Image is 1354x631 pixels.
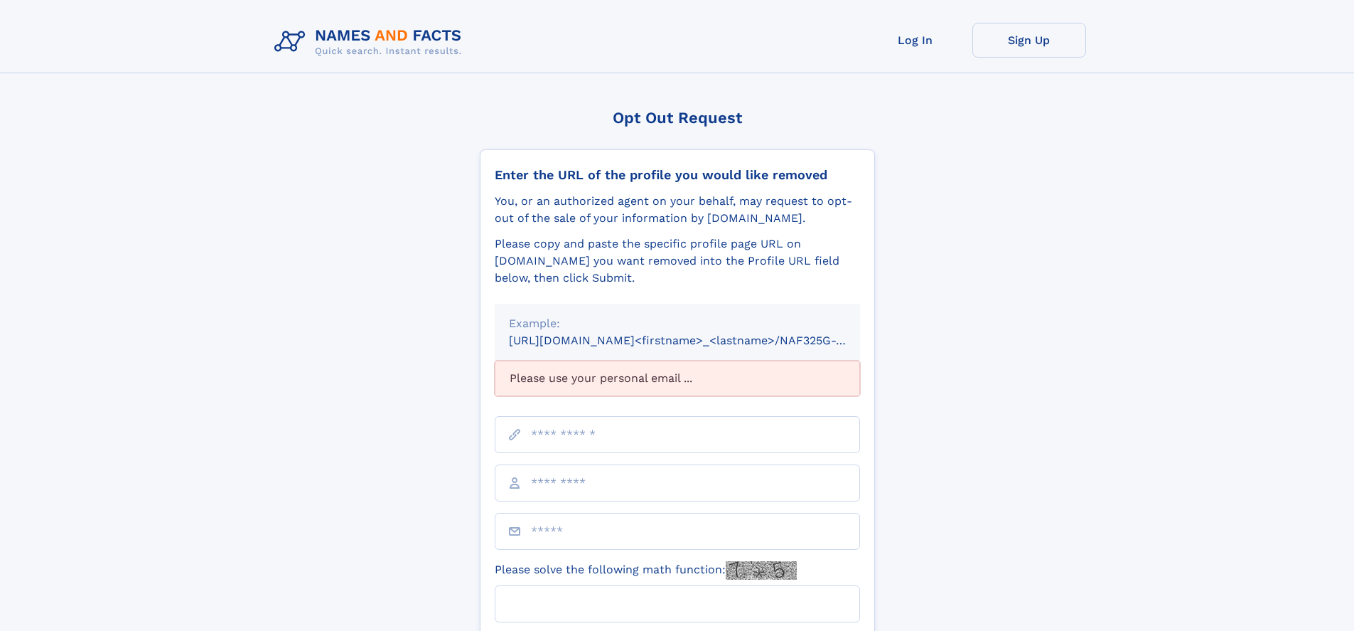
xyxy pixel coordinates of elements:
div: Please copy and paste the specific profile page URL on [DOMAIN_NAME] you want removed into the Pr... [495,235,860,287]
small: [URL][DOMAIN_NAME]<firstname>_<lastname>/NAF325G-xxxxxxxx [509,334,887,347]
div: Please use your personal email ... [495,361,860,396]
a: Log In [859,23,972,58]
div: Enter the URL of the profile you would like removed [495,167,860,183]
div: Opt Out Request [480,109,875,127]
a: Sign Up [972,23,1086,58]
label: Please solve the following math function: [495,561,797,580]
div: You, or an authorized agent on your behalf, may request to opt-out of the sale of your informatio... [495,193,860,227]
img: Logo Names and Facts [269,23,473,61]
div: Example: [509,315,846,332]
